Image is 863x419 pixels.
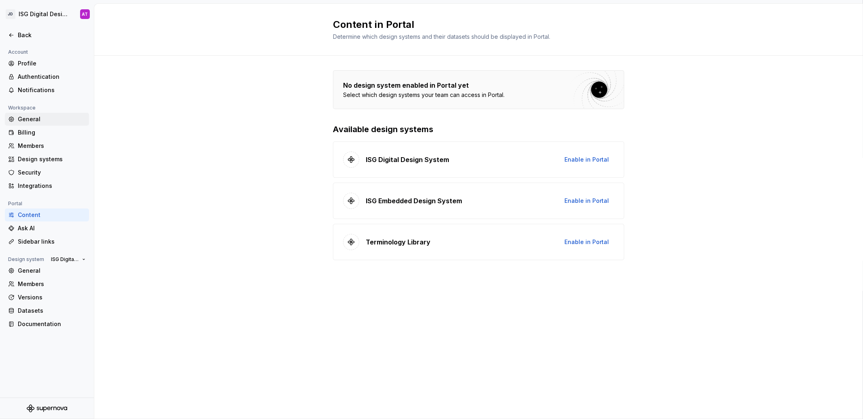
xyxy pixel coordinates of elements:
div: Members [18,280,86,288]
a: Content [5,208,89,221]
div: Notifications [18,86,86,94]
a: General [5,264,89,277]
div: Members [18,142,86,150]
a: Notifications [5,84,89,97]
div: AT [82,11,88,17]
div: Content [18,211,86,219]
div: JD [6,9,15,19]
div: ISG Digital Design System [19,10,70,18]
a: Ask AI [5,222,89,235]
a: Profile [5,57,89,70]
div: Datasets [18,307,86,315]
a: Versions [5,291,89,304]
div: Back [18,31,86,39]
span: Enable in Portal [564,197,609,205]
a: Security [5,166,89,179]
a: Integrations [5,179,89,192]
a: Datasets [5,304,89,317]
a: Billing [5,126,89,139]
div: General [18,115,86,123]
span: Enable in Portal [564,238,609,246]
span: Enable in Portal [564,156,609,164]
a: Design systems [5,153,89,166]
a: General [5,113,89,126]
span: Determine which design systems and their datasets should be displayed in Portal. [333,33,550,40]
div: Profile [18,59,86,67]
a: Sidebar links [5,235,89,248]
div: Design system [5,255,47,264]
button: Enable in Portal [559,235,614,249]
p: Terminology Library [366,237,430,247]
span: ISG Digital Design System [51,256,79,263]
a: Members [5,278,89,291]
div: Documentation [18,320,86,328]
button: JDISG Digital Design SystemAT [2,5,92,23]
a: Authentication [5,70,89,83]
div: Security [18,168,86,177]
p: ISG Digital Design System [366,155,449,164]
div: Account [5,47,31,57]
div: Design systems [18,155,86,163]
div: Integrations [18,182,86,190]
div: Portal [5,199,25,208]
div: Billing [18,128,86,137]
div: Authentication [18,73,86,81]
a: Documentation [5,318,89,331]
a: Back [5,29,89,42]
div: Workspace [5,103,39,113]
p: Available design systems [333,124,624,135]
h2: Content in Portal [333,18,615,31]
button: Enable in Portal [559,152,614,167]
div: Versions [18,293,86,301]
a: Members [5,139,89,152]
button: Enable in Portal [559,194,614,208]
div: Sidebar links [18,238,86,246]
svg: Supernova Logo [27,404,67,413]
div: Ask AI [18,224,86,232]
div: General [18,267,86,275]
p: ISG Embedded Design System [366,196,462,206]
